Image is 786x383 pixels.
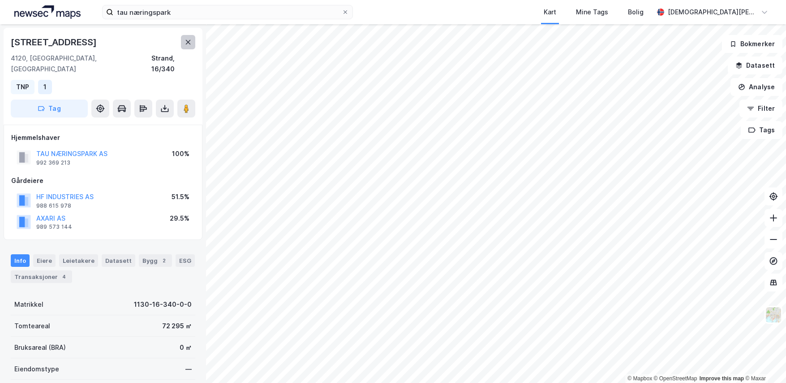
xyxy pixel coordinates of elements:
[43,82,47,92] div: 1
[730,78,782,96] button: Analyse
[14,5,81,19] img: logo.a4113a55bc3d86da70a041830d287a7e.svg
[11,53,151,74] div: 4120, [GEOGRAPHIC_DATA], [GEOGRAPHIC_DATA]
[170,213,189,224] div: 29.5%
[722,35,782,53] button: Bokmerker
[14,321,50,331] div: Tomteareal
[728,57,782,74] button: Datasett
[11,132,195,143] div: Hjemmelshaver
[59,254,98,267] div: Leietakere
[14,364,59,374] div: Eiendomstype
[36,159,70,166] div: 992 369 213
[60,272,69,281] div: 4
[113,5,342,19] input: Søk på adresse, matrikkel, gårdeiere, leietakere eller personer
[11,270,72,283] div: Transaksjoner
[102,254,135,267] div: Datasett
[765,306,782,323] img: Z
[11,35,99,49] div: [STREET_ADDRESS]
[741,340,786,383] iframe: Chat Widget
[134,299,192,310] div: 1130-16-340-0-0
[36,202,71,209] div: 988 615 978
[741,340,786,383] div: Kontrollprogram for chat
[180,342,192,353] div: 0 ㎡
[33,254,56,267] div: Eiere
[739,100,782,118] button: Filter
[668,7,757,17] div: [DEMOGRAPHIC_DATA][PERSON_NAME]
[628,7,644,17] div: Bolig
[172,191,189,202] div: 51.5%
[172,148,189,159] div: 100%
[159,256,168,265] div: 2
[139,254,172,267] div: Bygg
[654,375,697,382] a: OpenStreetMap
[544,7,556,17] div: Kart
[185,364,192,374] div: —
[14,299,43,310] div: Matrikkel
[11,254,30,267] div: Info
[11,175,195,186] div: Gårdeiere
[36,223,72,231] div: 989 573 144
[576,7,608,17] div: Mine Tags
[151,53,195,74] div: Strand, 16/340
[11,100,88,118] button: Tag
[16,82,29,92] div: TNP
[700,375,744,382] a: Improve this map
[176,254,195,267] div: ESG
[14,342,66,353] div: Bruksareal (BRA)
[627,375,652,382] a: Mapbox
[741,121,782,139] button: Tags
[162,321,192,331] div: 72 295 ㎡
